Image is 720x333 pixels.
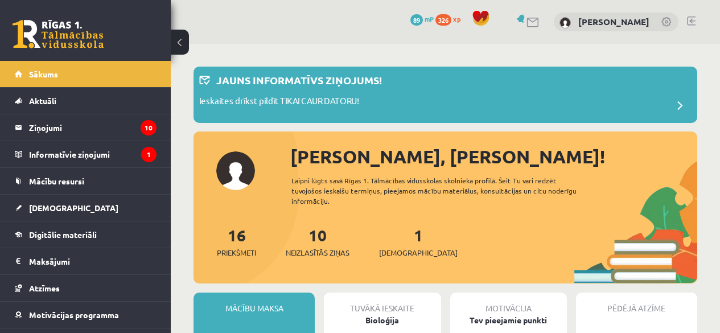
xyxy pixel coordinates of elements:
span: Digitālie materiāli [29,229,97,240]
div: Tev pieejamie punkti [450,314,567,326]
a: 10Neizlasītās ziņas [286,225,349,258]
a: Mācību resursi [15,168,157,194]
legend: Informatīvie ziņojumi [29,141,157,167]
span: [DEMOGRAPHIC_DATA] [29,203,118,213]
legend: Ziņojumi [29,114,157,141]
a: Motivācijas programma [15,302,157,328]
div: [PERSON_NAME], [PERSON_NAME]! [290,143,697,170]
span: Sākums [29,69,58,79]
div: Motivācija [450,293,567,314]
span: Motivācijas programma [29,310,119,320]
a: Informatīvie ziņojumi1 [15,141,157,167]
div: Bioloģija [324,314,441,326]
p: Ieskaites drīkst pildīt TIKAI CAUR DATORU! [199,94,359,110]
div: Laipni lūgts savā Rīgas 1. Tālmācības vidusskolas skolnieka profilā. Šeit Tu vari redzēt tuvojošo... [291,175,594,206]
a: Aktuāli [15,88,157,114]
span: Neizlasītās ziņas [286,247,349,258]
i: 10 [141,120,157,135]
span: mP [425,14,434,23]
a: 1[DEMOGRAPHIC_DATA] [379,225,458,258]
a: Digitālie materiāli [15,221,157,248]
span: Mācību resursi [29,176,84,186]
span: Priekšmeti [217,247,256,258]
a: 16Priekšmeti [217,225,256,258]
p: Jauns informatīvs ziņojums! [216,72,382,88]
span: Aktuāli [29,96,56,106]
span: 89 [410,14,423,26]
a: 89 mP [410,14,434,23]
legend: Maksājumi [29,248,157,274]
i: 1 [141,147,157,162]
a: Atzīmes [15,275,157,301]
a: [PERSON_NAME] [578,16,649,27]
span: [DEMOGRAPHIC_DATA] [379,247,458,258]
span: Atzīmes [29,283,60,293]
a: Sākums [15,61,157,87]
a: Jauns informatīvs ziņojums! Ieskaites drīkst pildīt TIKAI CAUR DATORU! [199,72,692,117]
img: Rinalds Štromanis [559,17,571,28]
span: xp [453,14,460,23]
a: Maksājumi [15,248,157,274]
div: Tuvākā ieskaite [324,293,441,314]
div: Pēdējā atzīme [576,293,697,314]
div: Mācību maksa [194,293,315,314]
a: Rīgas 1. Tālmācības vidusskola [13,20,104,48]
a: Ziņojumi10 [15,114,157,141]
a: [DEMOGRAPHIC_DATA] [15,195,157,221]
span: 326 [435,14,451,26]
a: 326 xp [435,14,466,23]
